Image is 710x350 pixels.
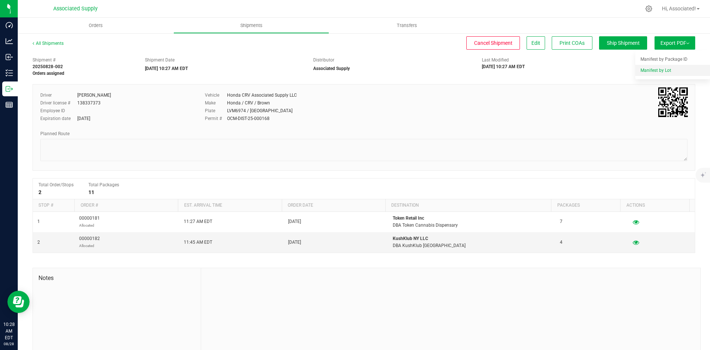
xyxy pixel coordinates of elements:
[205,92,227,99] label: Vehicle
[205,107,227,114] label: Plate
[184,239,212,246] span: 11:45 AM EDT
[620,199,689,212] th: Actions
[33,57,134,63] span: Shipment #
[393,242,551,249] p: DBA KushKlub [GEOGRAPHIC_DATA]
[393,215,551,222] p: Token Retail Inc
[640,57,687,62] span: Manifest by Package ID
[178,199,281,212] th: Est. arrival time
[88,182,119,187] span: Total Packages
[33,199,74,212] th: Stop #
[227,107,293,114] div: LVM6974 / [GEOGRAPHIC_DATA]
[79,235,100,249] span: 00000182
[205,115,227,122] label: Permit #
[393,222,551,229] p: DBA Token Cannabis Dispensary
[38,189,41,195] strong: 2
[527,36,545,50] button: Edit
[37,239,40,246] span: 2
[393,235,551,242] p: KushKlub NY LLC
[385,199,551,212] th: Destination
[552,36,592,50] button: Print COAs
[79,215,100,229] span: 00000181
[37,218,40,225] span: 1
[6,69,13,77] inline-svg: Inventory
[88,189,94,195] strong: 11
[227,100,270,106] div: Honda / CRV / Brown
[173,18,329,33] a: Shipments
[145,57,175,63] label: Shipment Date
[313,66,350,71] strong: Associated Supply
[482,64,525,69] strong: [DATE] 10:27 AM EDT
[53,6,98,12] span: Associated Supply
[466,36,520,50] button: Cancel Shipment
[474,40,513,46] span: Cancel Shipment
[660,40,689,46] span: Export PDF
[7,291,30,313] iframe: Resource center
[227,92,297,99] div: Honda CRV Associated Supply LLC
[282,199,385,212] th: Order date
[33,64,63,69] strong: 20250828-002
[230,22,273,29] span: Shipments
[288,218,301,225] span: [DATE]
[38,274,195,283] span: Notes
[560,239,562,246] span: 4
[18,18,173,33] a: Orders
[33,41,64,46] a: All Shipments
[33,71,64,76] strong: Orders assigned
[559,40,585,46] span: Print COAs
[77,100,101,106] div: 138337373
[145,66,188,71] strong: [DATE] 10:27 AM EDT
[3,341,14,347] p: 08/28
[658,87,688,117] qrcode: 20250828-002
[40,115,77,122] label: Expiration date
[40,107,77,114] label: Employee ID
[184,218,212,225] span: 11:27 AM EDT
[482,57,509,63] label: Last Modified
[77,115,90,122] div: [DATE]
[607,40,640,46] span: Ship Shipment
[288,239,301,246] span: [DATE]
[40,131,70,136] span: Planned Route
[551,199,620,212] th: Packages
[6,21,13,29] inline-svg: Dashboard
[387,22,427,29] span: Transfers
[77,92,111,99] div: [PERSON_NAME]
[79,222,100,229] p: Allocated
[38,182,74,187] span: Total Order/Stops
[205,100,227,106] label: Make
[329,18,485,33] a: Transfers
[79,242,100,249] p: Allocated
[227,115,270,122] div: OCM-DIST-25-000168
[40,92,77,99] label: Driver
[655,36,695,50] button: Export PDF
[6,85,13,93] inline-svg: Outbound
[79,22,113,29] span: Orders
[599,36,647,50] button: Ship Shipment
[313,57,334,63] label: Distributor
[658,87,688,117] img: Scan me!
[3,321,14,341] p: 10:28 AM EDT
[644,5,653,12] div: Manage settings
[6,37,13,45] inline-svg: Analytics
[6,101,13,109] inline-svg: Reports
[40,100,77,106] label: Driver license #
[662,6,696,11] span: Hi, Associated!
[531,40,540,46] span: Edit
[6,53,13,61] inline-svg: Inbound
[74,199,178,212] th: Order #
[560,218,562,225] span: 7
[640,68,671,73] span: Manifest by Lot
